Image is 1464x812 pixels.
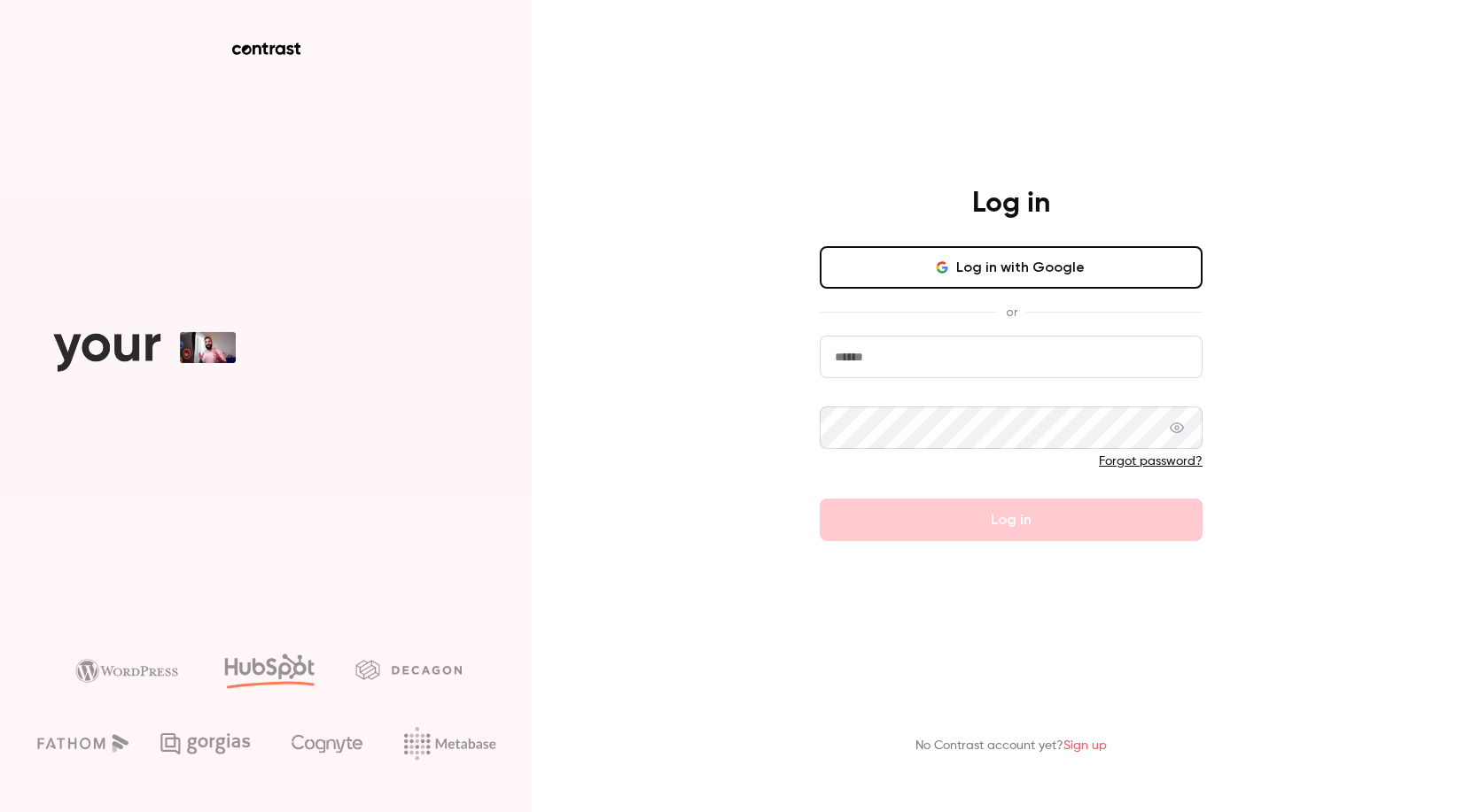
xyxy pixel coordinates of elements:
[972,186,1050,221] h4: Log in
[355,660,462,679] img: decagon
[915,737,1107,755] p: No Contrast account yet?
[1063,739,1107,752] a: Sign up
[1099,455,1203,468] a: Forgot password?
[997,303,1026,321] span: or
[820,246,1203,289] button: Log in with Google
